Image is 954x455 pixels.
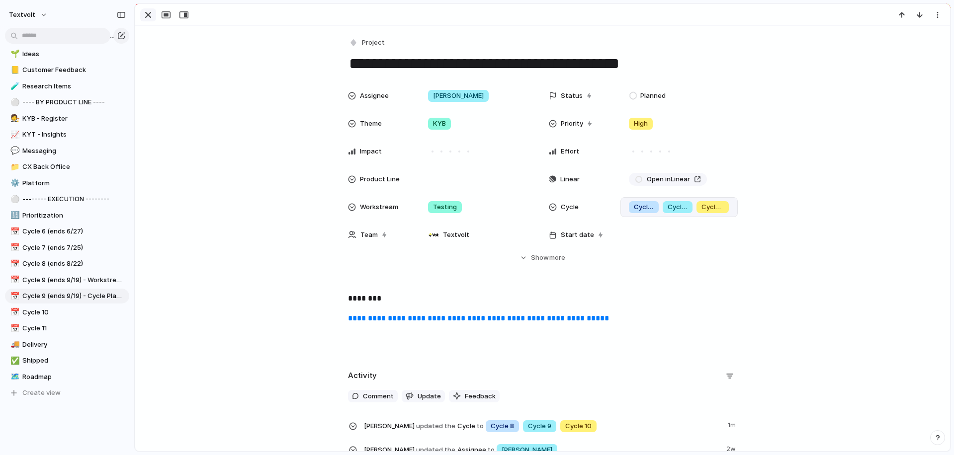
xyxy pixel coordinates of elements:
[10,48,17,60] div: 🌱
[360,147,382,156] span: Impact
[10,65,17,76] div: 📒
[364,418,722,433] span: Cycle
[348,249,738,267] button: Showmore
[433,202,457,212] span: Testing
[22,227,126,236] span: Cycle 6 (ends 6/27)
[433,91,484,101] span: [PERSON_NAME]
[5,111,129,126] a: 🧑‍⚖️KYB - Register
[5,95,129,110] a: ⚪---- BY PRODUCT LINE ----
[561,202,579,212] span: Cycle
[5,63,129,77] a: 📒Customer Feedback
[5,224,129,239] a: 📅Cycle 6 (ends 6/27)
[5,159,129,174] a: 📁CX Back Office
[561,91,583,101] span: Status
[22,372,126,382] span: Roadmap
[5,79,129,94] a: 🧪Research Items
[364,421,415,431] span: [PERSON_NAME]
[5,305,129,320] a: 📅Cycle 10
[22,178,126,188] span: Platform
[549,253,565,263] span: more
[433,119,446,129] span: KYB
[9,162,19,172] button: 📁
[728,418,738,430] span: 1m
[348,390,398,403] button: Comment
[9,65,19,75] button: 📒
[22,49,126,59] span: Ideas
[477,421,484,431] span: to
[443,230,469,240] span: Textvolt
[9,372,19,382] button: 🗺️
[22,130,126,140] span: KYT - Insights
[5,240,129,255] a: 📅Cycle 7 (ends 7/25)
[10,80,17,92] div: 🧪
[10,371,17,382] div: 🗺️
[347,36,388,50] button: Project
[9,227,19,236] button: 📅
[4,7,53,23] button: textvolt
[5,127,129,142] a: 📈KYT - Insights
[416,445,455,455] span: updated the
[10,306,17,318] div: 📅
[22,275,126,285] span: Cycle 9 (ends 9/19) - Workstreams
[10,177,17,189] div: ⚙️
[22,323,126,333] span: Cycle 11
[416,421,455,431] span: updated the
[561,230,594,240] span: Start date
[5,289,129,303] a: 📅Cycle 9 (ends 9/19) - Cycle Planning
[561,147,579,156] span: Effort
[22,291,126,301] span: Cycle 9 (ends 9/19) - Cycle Planning
[488,445,495,455] span: to
[701,202,724,212] span: Cycle 10
[10,242,17,253] div: 📅
[5,256,129,271] a: 📅Cycle 8 (ends 8/22)
[5,353,129,368] a: ✅Shipped
[10,161,17,173] div: 📁
[5,273,129,288] a: 📅Cycle 9 (ends 9/19) - Workstreams
[22,81,126,91] span: Research Items
[5,337,129,352] div: 🚚Delivery
[5,144,129,158] a: 💬Messaging
[5,176,129,191] a: ⚙️Platform
[10,226,17,237] div: 📅
[565,421,592,431] span: Cycle 10
[9,275,19,285] button: 📅
[9,97,19,107] button: ⚪
[360,174,400,184] span: Product Line
[10,258,17,270] div: 📅
[364,445,415,455] span: [PERSON_NAME]
[9,211,19,221] button: 🔢
[22,97,126,107] span: ---- BY PRODUCT LINE ----
[629,173,707,186] a: Open inLinear
[9,243,19,253] button: 📅
[360,91,389,101] span: Assignee
[22,194,126,204] span: -------- EXECUTION --------
[9,146,19,156] button: 💬
[10,113,17,124] div: 🧑‍⚖️
[5,47,129,62] a: 🌱Ideas
[10,129,17,141] div: 📈
[10,145,17,156] div: 💬
[531,253,549,263] span: Show
[9,178,19,188] button: ⚙️
[668,202,688,212] span: Cycle 9
[9,323,19,333] button: 📅
[10,339,17,350] div: 🚚
[640,91,666,101] span: Planned
[22,162,126,172] span: CX Back Office
[9,356,19,366] button: ✅
[360,119,382,129] span: Theme
[449,390,500,403] button: Feedback
[9,49,19,59] button: 🌱
[634,202,654,212] span: Cycle 8
[5,321,129,336] div: 📅Cycle 11
[22,243,126,253] span: Cycle 7 (ends 7/25)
